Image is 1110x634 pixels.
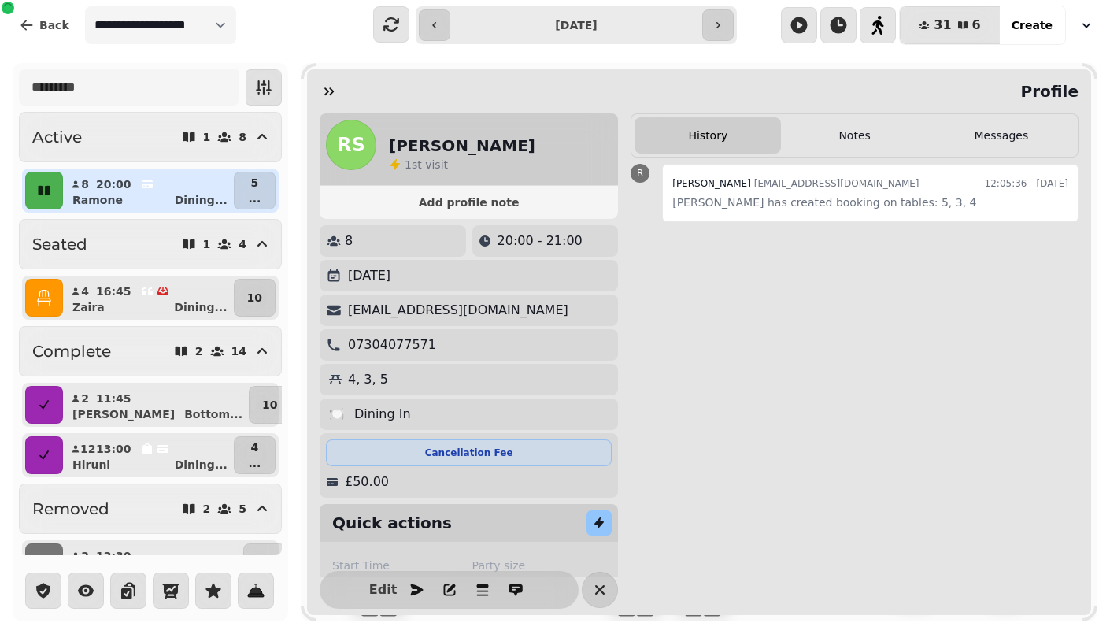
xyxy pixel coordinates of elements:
span: [PERSON_NAME] [672,178,751,189]
label: Start Time [332,558,466,573]
p: 13:00 [96,441,131,457]
time: 12:05:36 - [DATE] [985,174,1068,193]
button: 4... [234,436,276,474]
span: st [412,158,425,171]
p: 10 [247,290,262,306]
p: 2 [203,503,211,514]
p: Bottom ... [184,406,242,422]
p: 4 [239,239,246,250]
button: 212:30 [66,543,240,581]
span: RS [337,135,365,154]
span: Add profile note [339,197,599,208]
p: Dining ... [175,457,228,473]
p: 07304077571 [348,336,436,354]
span: Back [39,20,69,31]
button: Messages [928,117,1075,154]
h2: [PERSON_NAME] [389,135,535,157]
button: 10 [234,279,276,317]
div: [EMAIL_ADDRESS][DOMAIN_NAME] [672,174,919,193]
p: 2 [80,548,90,564]
span: 1 [405,158,412,171]
p: Hiruni [72,457,110,473]
button: Removed25 [19,484,282,534]
p: 12 [80,441,90,457]
button: Back [6,6,82,44]
p: ... [248,191,261,206]
button: 211:45[PERSON_NAME]Bottom... [66,386,246,424]
p: [PERSON_NAME] has created booking on tables: 5, 3, 4 [672,193,1068,212]
p: visit [405,157,448,172]
h2: Seated [32,233,87,255]
p: ... [248,455,261,471]
span: 6 [972,19,981,32]
button: 10 [249,386,290,424]
label: Party size [472,558,606,573]
p: 12:30 [96,548,131,564]
p: 8 [345,232,353,250]
p: £50.00 [345,473,389,491]
p: Dining In [354,405,411,424]
p: [PERSON_NAME] [72,406,175,422]
button: 316 [900,6,999,44]
h2: Active [32,126,82,148]
button: Notes [781,117,927,154]
p: 4, 3, 5 [348,370,388,389]
p: Zaira [72,299,105,315]
button: Seated14 [19,219,282,269]
p: [EMAIL_ADDRESS][DOMAIN_NAME] [348,301,568,320]
div: Cancellation Fee [326,439,612,466]
p: 2 [80,391,90,406]
p: 5 [248,175,261,191]
p: 1 [203,132,211,143]
p: 🍽️ [329,405,345,424]
p: Dining ... [175,192,228,208]
button: Complete214 [19,326,282,376]
p: 4 [80,284,90,299]
p: Dining ... [174,299,227,315]
button: History [635,117,781,154]
button: 820:00RamoneDining... [66,172,231,209]
h2: Profile [1014,80,1079,102]
h2: Complete [32,340,111,362]
button: 416:45ZairaDining... [66,279,231,317]
p: 8 [239,132,246,143]
p: 1 [203,239,211,250]
span: Edit [374,584,393,596]
p: 4 [248,439,261,455]
p: 11:45 [96,391,131,406]
h2: Removed [32,498,109,520]
p: 10 [262,397,277,413]
p: 24 [257,554,272,570]
button: Add profile note [326,192,612,213]
button: 1213:00HiruniDining... [66,436,231,474]
p: 20:00 [96,176,131,192]
button: Active18 [19,112,282,162]
button: 24 [243,543,285,581]
p: 8 [80,176,90,192]
button: 5... [234,172,276,209]
p: [DATE] [348,266,390,285]
button: Create [999,6,1065,44]
p: 2 [195,346,203,357]
p: Ramone [72,192,123,208]
p: 14 [231,346,246,357]
p: 16:45 [96,284,131,299]
span: R [637,169,643,178]
button: Edit [368,574,399,606]
h2: Quick actions [332,512,452,534]
span: Create [1012,20,1053,31]
span: 31 [934,19,951,32]
p: 20:00 - 21:00 [498,232,583,250]
p: 5 [239,503,246,514]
